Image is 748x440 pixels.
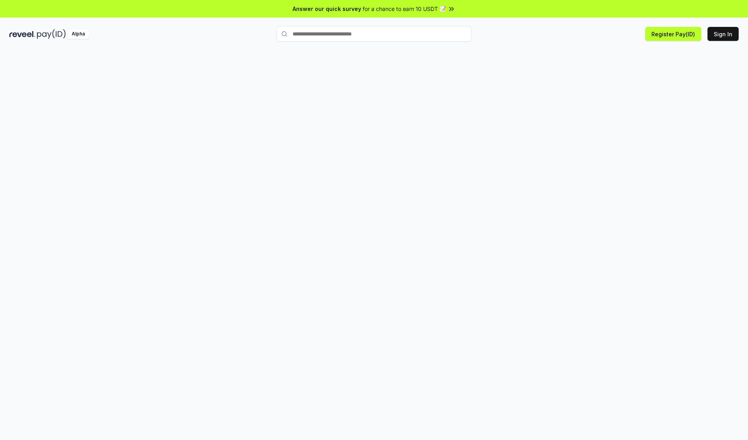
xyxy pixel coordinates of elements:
button: Register Pay(ID) [645,27,701,41]
img: pay_id [37,29,66,39]
div: Alpha [67,29,89,39]
img: reveel_dark [9,29,35,39]
span: Answer our quick survey [293,5,361,13]
span: for a chance to earn 10 USDT 📝 [363,5,446,13]
button: Sign In [707,27,739,41]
